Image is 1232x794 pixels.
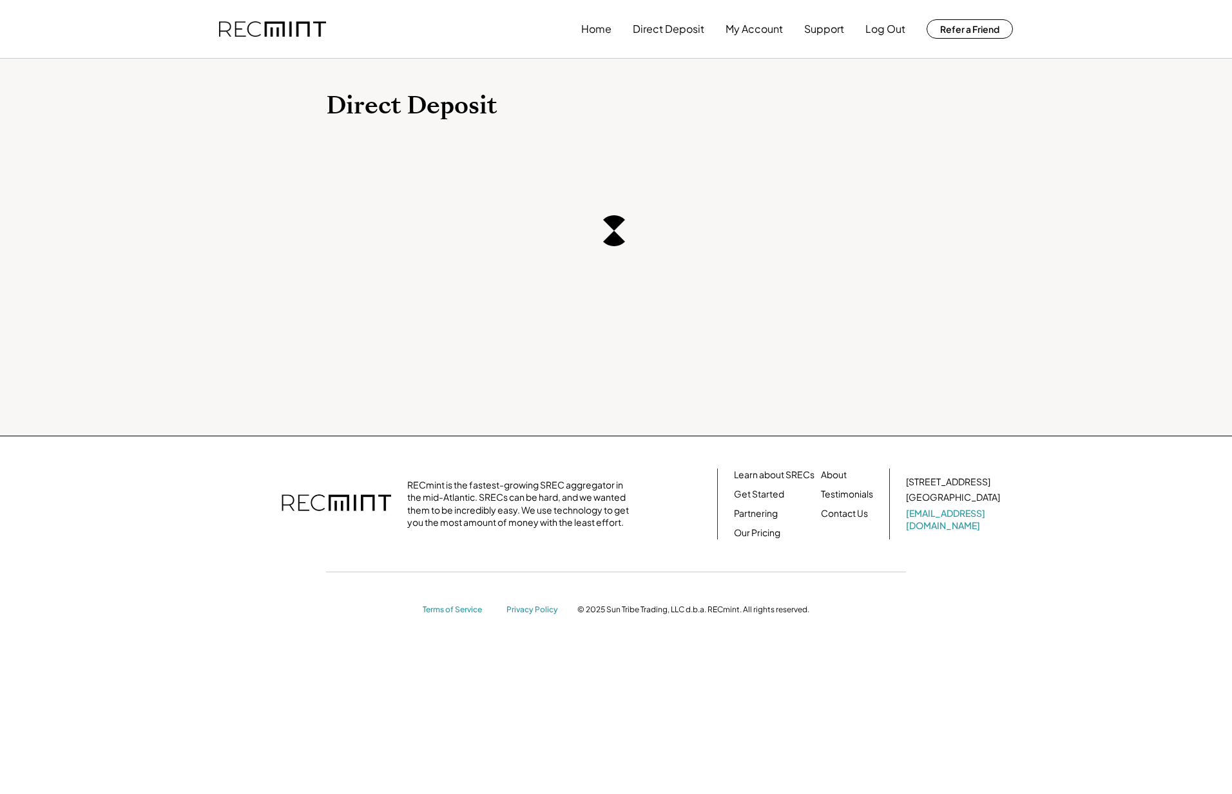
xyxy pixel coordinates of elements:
[581,16,611,42] button: Home
[506,605,564,615] a: Privacy Policy
[282,481,391,527] img: recmint-logotype%403x.png
[821,469,847,481] a: About
[734,469,814,481] a: Learn about SRECs
[927,19,1013,39] button: Refer a Friend
[906,507,1003,532] a: [EMAIL_ADDRESS][DOMAIN_NAME]
[326,91,906,121] h1: Direct Deposit
[734,527,780,539] a: Our Pricing
[423,605,494,615] a: Terms of Service
[804,16,844,42] button: Support
[219,21,326,37] img: recmint-logotype%403x.png
[407,479,636,529] div: RECmint is the fastest-growing SREC aggregator in the mid-Atlantic. SRECs can be hard, and we wan...
[734,507,778,520] a: Partnering
[821,507,868,520] a: Contact Us
[906,476,990,489] div: [STREET_ADDRESS]
[633,16,704,42] button: Direct Deposit
[906,491,1000,504] div: [GEOGRAPHIC_DATA]
[577,605,809,615] div: © 2025 Sun Tribe Trading, LLC d.b.a. RECmint. All rights reserved.
[821,488,873,501] a: Testimonials
[726,16,783,42] button: My Account
[865,16,905,42] button: Log Out
[734,488,784,501] a: Get Started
